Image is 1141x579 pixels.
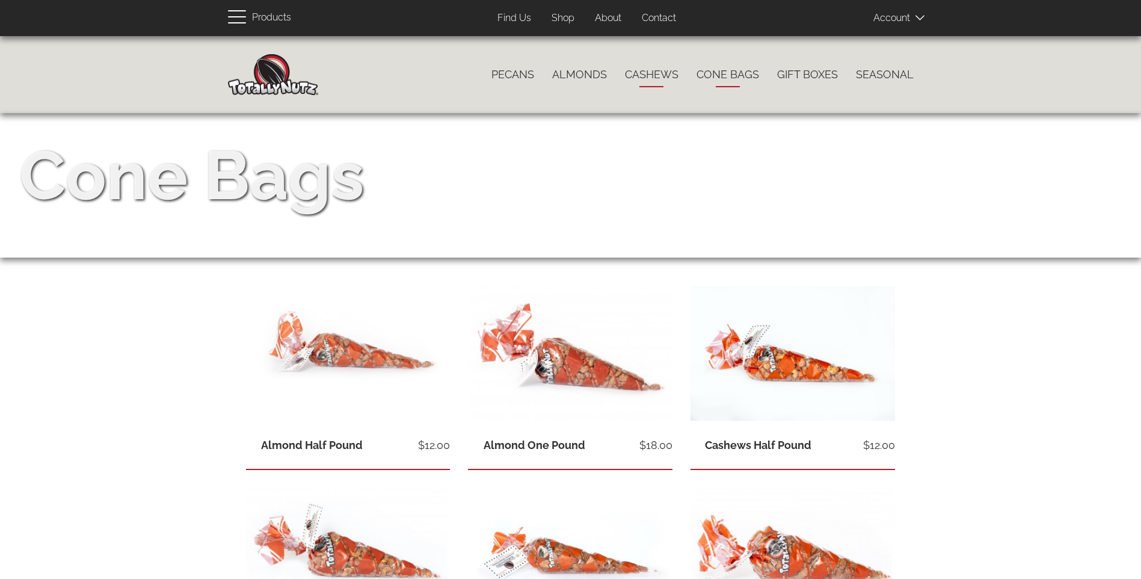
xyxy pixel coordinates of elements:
[482,62,543,87] a: Pecans
[586,7,630,30] a: About
[847,62,923,87] a: Seasonal
[543,62,616,87] a: Almonds
[488,7,540,30] a: Find Us
[705,439,811,451] a: Cashews Half Pound
[616,62,687,87] a: Cashews
[468,286,672,421] img: one pound of cinnamon-sugar glazed almonds inside a red and clear Totally Nutz poly bag
[228,54,318,95] img: Home
[246,286,451,421] img: half pound of cinnamon-sugar glazed almonds inside a red and clear Totally Nutz poly bag
[19,128,364,224] div: Cone Bags
[687,62,768,87] a: Cone Bags
[633,7,685,30] a: Contact
[543,7,583,30] a: Shop
[484,439,585,451] a: Almond One Pound
[690,286,895,423] img: half pound of cinnamon roasted cashews
[261,439,363,451] a: Almond Half Pound
[252,9,291,26] span: Products
[768,62,847,87] a: Gift Boxes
